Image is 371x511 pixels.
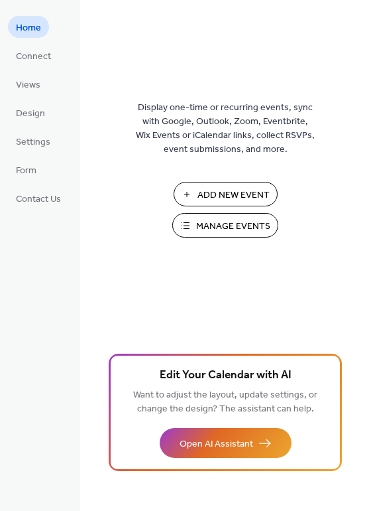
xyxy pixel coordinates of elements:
span: Connect [16,50,51,64]
span: Display one-time or recurring events, sync with Google, Outlook, Zoom, Eventbrite, Wix Events or ... [136,101,315,157]
a: Home [8,16,49,38]
a: Contact Us [8,187,69,209]
span: Want to adjust the layout, update settings, or change the design? The assistant can help. [133,386,317,418]
a: Views [8,73,48,95]
a: Form [8,159,44,181]
span: Add New Event [197,188,270,202]
span: Open AI Assistant [180,437,253,451]
a: Design [8,102,53,123]
span: Settings [16,135,50,149]
span: Manage Events [196,220,270,234]
a: Settings [8,130,58,152]
span: Edit Your Calendar with AI [160,366,291,385]
span: Design [16,107,45,121]
span: Form [16,164,36,178]
button: Open AI Assistant [160,428,291,458]
span: Contact Us [16,192,61,206]
a: Connect [8,44,59,66]
span: Views [16,78,40,92]
span: Home [16,21,41,35]
button: Add New Event [174,182,278,206]
button: Manage Events [172,213,278,238]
